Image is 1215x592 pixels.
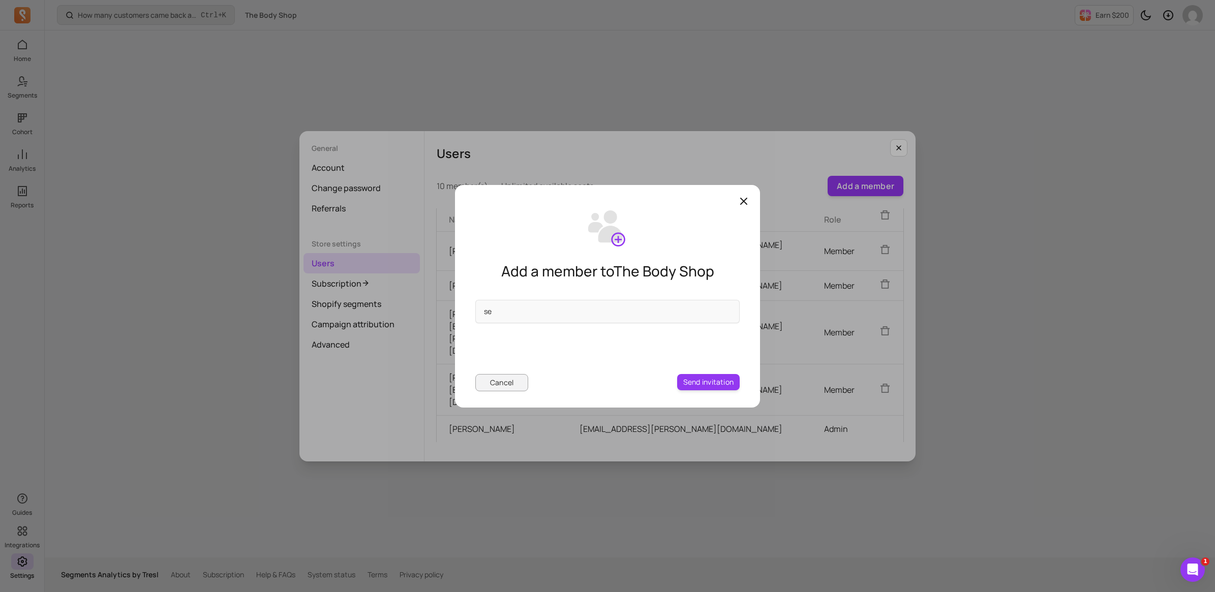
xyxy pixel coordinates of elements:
span: 1 [1201,557,1209,566]
p: Cancel [482,378,522,388]
input: email [475,300,740,323]
button: Send invitation [677,374,740,390]
p: Add a member to The Body Shop [501,260,714,282]
iframe: Intercom live chat [1180,557,1205,582]
button: Cancel [475,374,528,391]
